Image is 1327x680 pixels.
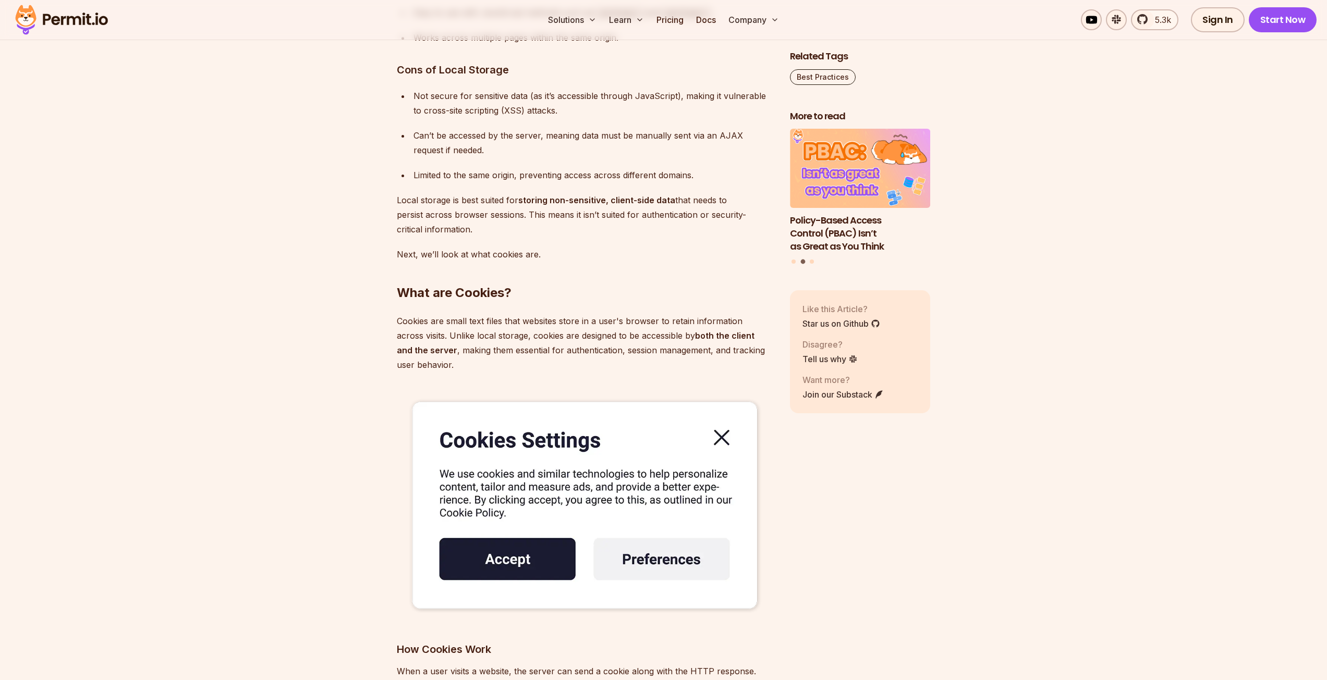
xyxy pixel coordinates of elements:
h2: What are Cookies? [397,243,773,301]
button: Learn [605,9,648,30]
h2: More to read [790,110,931,123]
p: Cookies are small text files that websites store in a user's browser to retain information across... [397,314,773,372]
a: Docs [692,9,720,30]
a: Policy-Based Access Control (PBAC) Isn’t as Great as You ThinkPolicy-Based Access Control (PBAC) ... [790,129,931,253]
span: 5.3k [1149,14,1171,26]
button: Go to slide 2 [800,259,805,264]
p: Local storage is best suited for that needs to persist across browser sessions. This means it isn... [397,193,773,237]
a: Join our Substack [802,388,884,401]
div: Limited to the same origin, preventing access across different domains. [413,168,773,182]
h3: How Cookies Work [397,641,773,658]
strong: storing non-sensitive, client-side data [518,195,675,205]
img: Permit logo [10,2,113,38]
div: Posts [790,129,931,266]
p: Disagree? [802,338,858,351]
h3: Cons of Local Storage [397,61,773,78]
h2: Related Tags [790,50,931,63]
li: 2 of 3 [790,129,931,253]
a: Best Practices [790,69,856,85]
a: Star us on Github [802,317,880,330]
button: Solutions [544,9,601,30]
h3: Policy-Based Access Control (PBAC) Isn’t as Great as You Think [790,214,931,253]
a: Start Now [1249,7,1317,32]
p: Want more? [802,374,884,386]
a: 5.3k [1131,9,1178,30]
p: Like this Article? [802,303,880,315]
div: Can’t be accessed by the server, meaning data must be manually sent via an AJAX request if needed. [413,128,773,157]
a: Pricing [652,9,688,30]
a: Sign In [1191,7,1245,32]
img: image.png [397,389,773,624]
p: Next, we’ll look at what cookies are. [397,247,773,262]
button: Go to slide 1 [792,259,796,264]
a: Tell us why [802,353,858,365]
button: Company [724,9,783,30]
button: Go to slide 3 [810,259,814,264]
img: Policy-Based Access Control (PBAC) Isn’t as Great as You Think [790,129,931,208]
div: Not secure for sensitive data (as it’s accessible through JavaScript), making it vulnerable to cr... [413,89,773,118]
